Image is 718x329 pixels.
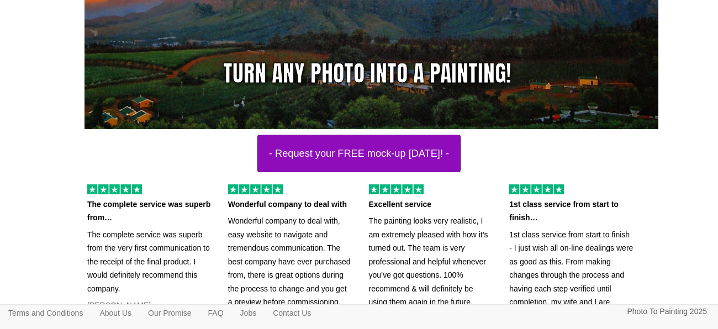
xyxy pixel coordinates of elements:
p: The complete service was superb from… [87,198,212,225]
a: Jobs [232,305,265,321]
p: Wonderful company to deal with, easy website to navigate and tremendous communication. The best c... [228,214,352,322]
img: 5 of out 5 stars [87,184,142,194]
a: FAQ [200,305,232,321]
p: Photo To Painting 2025 [627,305,707,319]
div: Turn any photo into a painting! [223,57,511,90]
p: Excellent service [369,198,493,211]
p: 1st class service from start to finish… [509,198,633,225]
a: Our Promise [140,305,200,321]
p: [PERSON_NAME] [87,299,212,312]
img: 5 of out 5 stars [228,184,283,194]
p: The complete service was superb from the very first communication to the receipt of the final pro... [87,228,212,296]
img: 5 of out 5 stars [509,184,564,194]
p: Wonderful company to deal with [228,198,352,211]
a: About Us [91,305,140,321]
img: 5 of out 5 stars [369,184,424,194]
button: - Request your FREE mock-up [DATE]! - [257,135,461,172]
a: Contact Us [265,305,319,321]
p: The painting looks very realistic, I am extremely pleased with how it’s turned out. The team is v... [369,214,493,309]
